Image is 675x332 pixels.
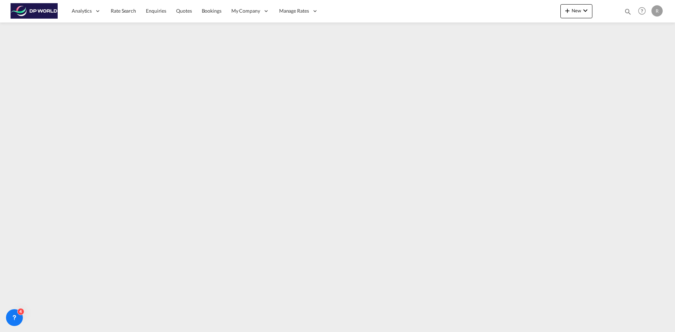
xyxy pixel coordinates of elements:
[202,8,221,14] span: Bookings
[11,3,58,19] img: c08ca190194411f088ed0f3ba295208c.png
[624,8,632,18] div: icon-magnify
[624,8,632,15] md-icon: icon-magnify
[651,5,663,17] div: R
[72,7,92,14] span: Analytics
[231,7,260,14] span: My Company
[146,8,166,14] span: Enquiries
[581,6,590,15] md-icon: icon-chevron-down
[111,8,136,14] span: Rate Search
[563,6,572,15] md-icon: icon-plus 400-fg
[560,4,592,18] button: icon-plus 400-fgNewicon-chevron-down
[563,8,590,13] span: New
[636,5,651,18] div: Help
[279,7,309,14] span: Manage Rates
[176,8,192,14] span: Quotes
[636,5,648,17] span: Help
